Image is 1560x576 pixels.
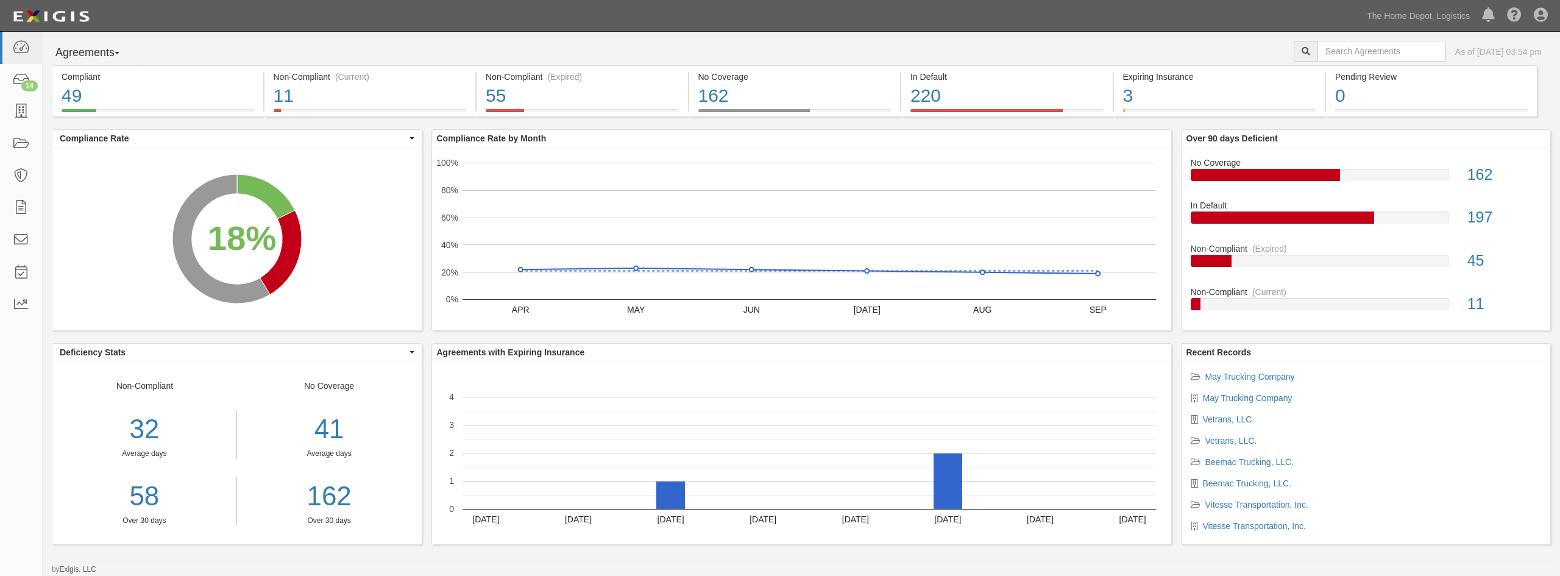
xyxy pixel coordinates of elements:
[264,109,476,119] a: Non-Compliant(Current)11
[689,109,901,119] a: No Coverage162
[1252,243,1287,255] div: (Expired)
[335,71,369,83] div: (Current)
[52,516,236,526] div: Over 30 days
[52,477,236,516] a: 58
[1203,414,1255,424] a: Vetrans, LLC.
[1335,83,1528,109] div: 0
[52,344,422,361] button: Deficiency Stats
[627,305,645,315] text: MAY
[449,420,454,430] text: 3
[1361,4,1476,28] a: The Home Depot, Logistics
[432,361,1171,544] svg: A chart.
[564,514,591,524] text: [DATE]
[1182,243,1551,255] div: Non-Compliant
[52,130,422,147] button: Compliance Rate
[52,148,422,330] svg: A chart.
[1205,500,1308,510] a: Vitesse Transportation, Inc.
[934,514,961,524] text: [DATE]
[274,83,467,109] div: 11
[901,109,1113,119] a: In Default220
[449,504,454,514] text: 0
[1507,9,1522,23] i: Help Center - Complianz
[1191,199,1542,243] a: In Default197
[1205,436,1257,446] a: Vetrans, LLC.
[486,71,679,83] div: Non-Compliant (Expired)
[910,71,1104,83] div: In Default
[1455,46,1542,58] div: As of [DATE] 03:54 pm
[60,132,406,144] span: Compliance Rate
[60,346,406,358] span: Deficiency Stats
[1089,305,1106,315] text: SEP
[52,109,263,119] a: Compliant49
[973,305,991,315] text: AUG
[1191,157,1542,200] a: No Coverage162
[1182,286,1551,298] div: Non-Compliant
[1026,514,1053,524] text: [DATE]
[52,41,143,65] button: Agreements
[1458,250,1550,272] div: 45
[657,514,684,524] text: [DATE]
[1191,286,1542,320] a: Non-Compliant(Current)11
[237,380,422,526] div: No Coverage
[60,565,96,574] a: Exigis, LLC
[436,158,458,168] text: 100%
[246,477,413,516] a: 162
[52,410,236,449] div: 32
[246,410,413,449] div: 41
[472,514,499,524] text: [DATE]
[1203,521,1306,531] a: Vitesse Transportation, Inc.
[449,392,454,402] text: 4
[246,516,413,526] div: Over 30 days
[1458,293,1550,315] div: 11
[1317,41,1446,62] input: Search Agreements
[750,514,776,524] text: [DATE]
[1186,347,1252,357] b: Recent Records
[432,148,1171,330] svg: A chart.
[1186,133,1278,143] b: Over 90 days Deficient
[1458,164,1550,186] div: 162
[9,5,93,27] img: logo-5460c22ac91f19d4615b14bd174203de0afe785f0fc80cf4dbbc73dc1793850b.png
[743,305,759,315] text: JUN
[1182,157,1551,169] div: No Coverage
[62,71,254,83] div: Compliant
[445,294,458,304] text: 0%
[1119,514,1146,524] text: [DATE]
[208,213,277,262] div: 18%
[853,305,880,315] text: [DATE]
[1458,207,1550,229] div: 197
[1205,372,1295,382] a: May Trucking Company
[437,347,585,357] b: Agreements with Expiring Insurance
[441,267,458,277] text: 20%
[449,476,454,486] text: 1
[441,240,458,250] text: 40%
[52,564,96,575] small: by
[441,185,458,195] text: 80%
[698,83,892,109] div: 162
[449,448,454,458] text: 2
[52,449,236,459] div: Average days
[1123,71,1316,83] div: Expiring Insurance
[511,305,529,315] text: APR
[21,80,38,91] div: 14
[246,449,413,459] div: Average days
[547,71,582,83] div: (Expired)
[1191,243,1542,286] a: Non-Compliant(Expired)45
[486,83,679,109] div: 55
[842,514,868,524] text: [DATE]
[1203,393,1292,403] a: May Trucking Company
[910,83,1104,109] div: 220
[477,109,688,119] a: Non-Compliant(Expired)55
[62,83,254,109] div: 49
[1182,199,1551,212] div: In Default
[1326,109,1537,119] a: Pending Review0
[441,213,458,222] text: 60%
[1123,83,1316,109] div: 3
[1114,109,1325,119] a: Expiring Insurance3
[1252,286,1286,298] div: (Current)
[1205,457,1294,467] a: Beemac Trucking, LLC.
